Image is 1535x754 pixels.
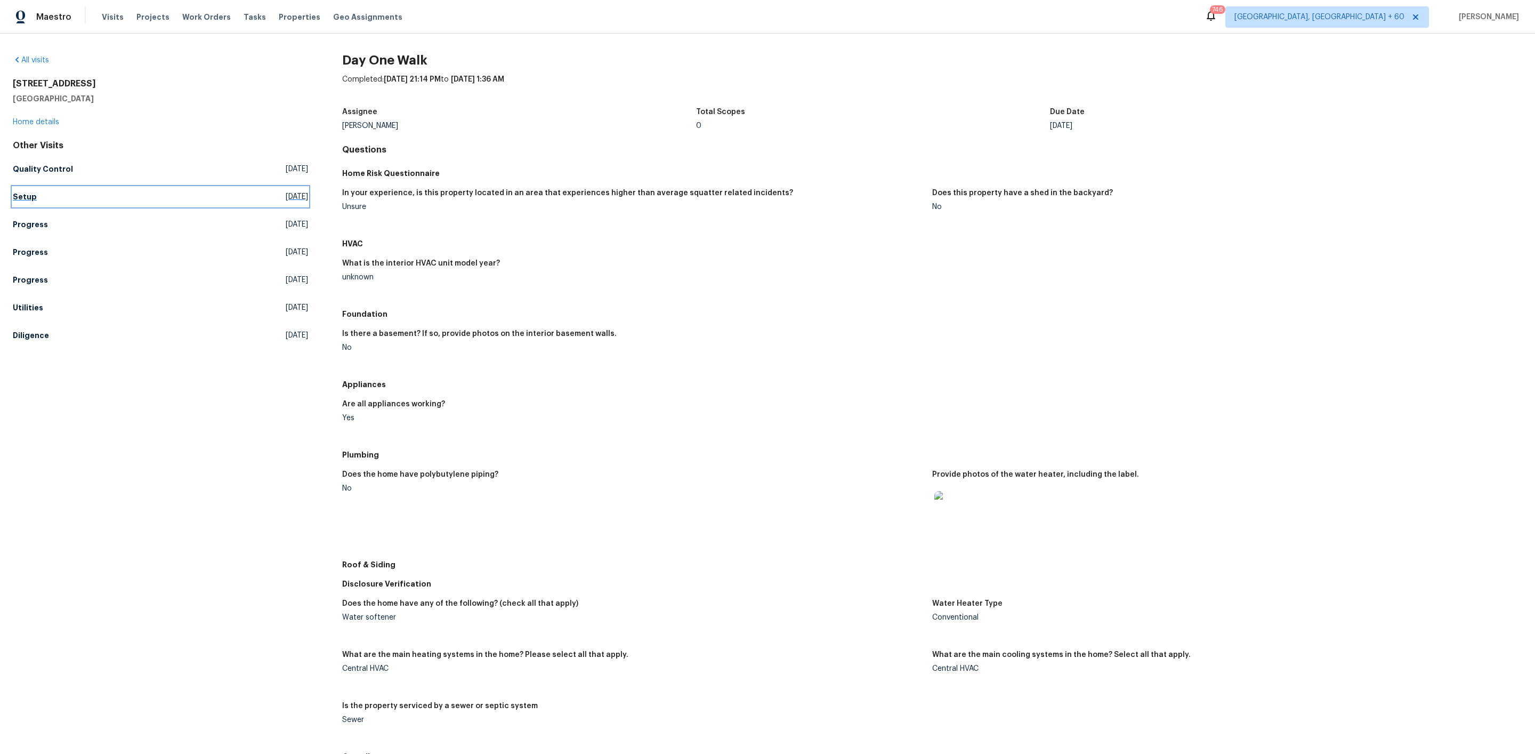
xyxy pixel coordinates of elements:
[286,247,308,258] span: [DATE]
[342,145,1522,155] h4: Questions
[342,614,924,621] div: Water softener
[451,76,504,83] span: [DATE] 1:36 AM
[342,559,1522,570] h5: Roof & Siding
[342,168,1522,179] h5: Home Risk Questionnaire
[342,122,696,130] div: [PERSON_NAME]
[13,187,308,206] a: Setup[DATE]
[13,57,49,64] a: All visits
[342,665,924,672] div: Central HVAC
[13,118,59,126] a: Home details
[342,238,1522,249] h5: HVAC
[342,309,1522,319] h5: Foundation
[1234,12,1404,22] span: [GEOGRAPHIC_DATA], [GEOGRAPHIC_DATA] + 60
[102,12,124,22] span: Visits
[182,12,231,22] span: Work Orders
[342,274,924,281] div: unknown
[13,270,308,290] a: Progress[DATE]
[136,12,169,22] span: Projects
[333,12,402,22] span: Geo Assignments
[279,12,320,22] span: Properties
[286,164,308,174] span: [DATE]
[932,203,1514,211] div: No
[13,247,48,258] h5: Progress
[13,243,308,262] a: Progress[DATE]
[286,330,308,341] span: [DATE]
[342,579,1522,589] h5: Disclosure Verification
[342,450,1522,460] h5: Plumbing
[932,471,1139,478] h5: Provide photos of the water heater, including the label.
[286,275,308,285] span: [DATE]
[286,191,308,202] span: [DATE]
[1212,4,1223,15] div: 746
[1050,122,1404,130] div: [DATE]
[13,302,43,313] h5: Utilities
[286,219,308,230] span: [DATE]
[342,330,617,338] h5: Is there a basement? If so, provide photos on the interior basement walls.
[13,326,308,345] a: Diligence[DATE]
[342,400,445,408] h5: Are all appliances working?
[13,215,308,234] a: Progress[DATE]
[36,12,71,22] span: Maestro
[342,203,924,211] div: Unsure
[932,665,1514,672] div: Central HVAC
[932,189,1113,197] h5: Does this property have a shed in the backyard?
[342,471,498,478] h5: Does the home have polybutylene piping?
[932,651,1191,659] h5: What are the main cooling systems in the home? Select all that apply.
[342,189,793,197] h5: In your experience, is this property located in an area that experiences higher than average squa...
[342,716,924,724] div: Sewer
[13,140,308,151] div: Other Visits
[342,344,924,351] div: No
[696,122,1050,130] div: 0
[13,219,48,230] h5: Progress
[342,379,1522,390] h5: Appliances
[13,191,37,202] h5: Setup
[13,275,48,285] h5: Progress
[342,600,578,607] h5: Does the home have any of the following? (check all that apply)
[13,164,73,174] h5: Quality Control
[13,93,308,104] h5: [GEOGRAPHIC_DATA]
[342,702,538,710] h5: Is the property serviced by a sewer or septic system
[342,74,1522,102] div: Completed: to
[342,485,924,492] div: No
[286,302,308,313] span: [DATE]
[13,78,308,89] h2: [STREET_ADDRESS]
[342,108,377,116] h5: Assignee
[342,260,500,267] h5: What is the interior HVAC unit model year?
[342,55,1522,66] h2: Day One Walk
[1455,12,1519,22] span: [PERSON_NAME]
[696,108,745,116] h5: Total Scopes
[932,600,1003,607] h5: Water Heater Type
[384,76,441,83] span: [DATE] 21:14 PM
[244,13,266,21] span: Tasks
[342,651,628,659] h5: What are the main heating systems in the home? Please select all that apply.
[342,414,924,422] div: Yes
[13,159,308,179] a: Quality Control[DATE]
[13,298,308,317] a: Utilities[DATE]
[1050,108,1085,116] h5: Due Date
[13,330,49,341] h5: Diligence
[932,614,1514,621] div: Conventional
